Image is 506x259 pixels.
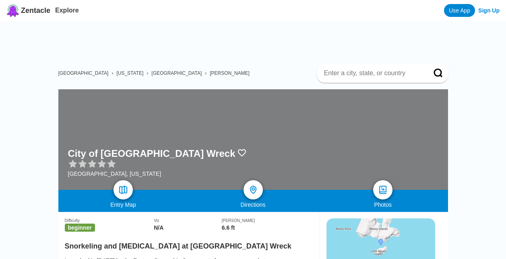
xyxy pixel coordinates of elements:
h1: City of [GEOGRAPHIC_DATA] Wreck [68,148,235,159]
span: beginner [65,224,95,232]
a: photos [373,180,392,199]
img: Zentacle logo [6,4,19,17]
div: Directions [188,201,318,208]
span: › [112,70,113,76]
a: [US_STATE] [116,70,143,76]
span: › [205,70,207,76]
div: [GEOGRAPHIC_DATA], [US_STATE] [68,171,247,177]
a: Explore [55,7,79,14]
a: [PERSON_NAME] [210,70,250,76]
div: 6.6 ft [222,224,313,231]
a: Sign Up [478,7,500,14]
iframe: Advertisement [65,21,448,57]
span: › [147,70,148,76]
img: map [118,185,128,195]
div: Viz [154,218,222,223]
a: map [114,180,133,199]
a: Zentacle logoZentacle [6,4,50,17]
div: Entry Map [58,201,188,208]
a: Use App [444,4,475,17]
input: Enter a city, state, or country [323,69,422,77]
span: Zentacle [21,6,50,15]
div: [PERSON_NAME] [222,218,313,223]
img: directions [248,185,258,195]
a: [GEOGRAPHIC_DATA] [151,70,202,76]
div: N/A [154,224,222,231]
div: Photos [318,201,448,208]
div: Difficulty [65,218,154,223]
a: [GEOGRAPHIC_DATA] [58,70,109,76]
h2: Snorkeling and [MEDICAL_DATA] at [GEOGRAPHIC_DATA] Wreck [65,237,313,251]
img: photos [378,185,388,195]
